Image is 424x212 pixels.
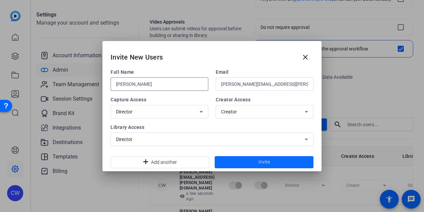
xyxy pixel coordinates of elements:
[301,53,309,61] mat-icon: close
[215,156,313,168] button: Invite
[151,156,177,169] span: Add another
[111,156,209,168] button: Add another
[111,96,208,103] span: Capture Access
[111,52,163,63] h2: Invite New Users
[111,124,313,131] span: Library Access
[116,109,132,114] span: Director
[116,80,203,88] input: Enter name...
[216,69,313,75] span: Email
[259,158,270,166] span: Invite
[216,96,313,103] span: Creator Access
[116,137,132,142] span: Director
[221,109,237,114] span: Creator
[142,158,148,166] mat-icon: add
[111,69,208,75] span: Full Name
[221,80,308,88] input: Enter email...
